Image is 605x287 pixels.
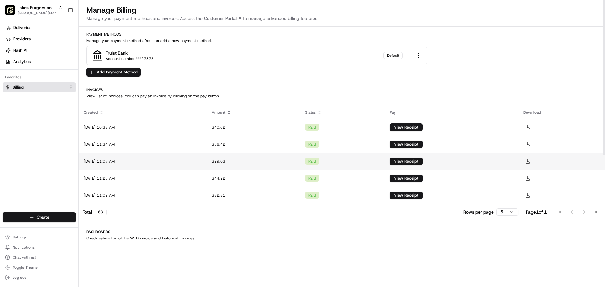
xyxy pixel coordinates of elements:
[83,209,107,215] div: Total
[53,92,58,97] div: 💻
[390,158,423,165] button: View Receipt
[3,273,76,282] button: Log out
[5,5,15,15] img: Jakes Burgers and Beers ADDISON
[5,84,66,90] a: Billing
[3,45,78,55] a: Nash AI
[63,107,76,112] span: Pylon
[212,193,295,198] div: $82.81
[13,36,31,42] span: Providers
[390,175,423,182] button: View Receipt
[212,176,295,181] div: $44.22
[3,82,76,92] button: Billing
[95,209,107,215] div: 68
[51,89,104,100] a: 💻API Documentation
[3,3,65,18] button: Jakes Burgers and Beers ADDISONJakes Burgers and Beers ADDISON[PERSON_NAME][EMAIL_ADDRESS][PERSON...
[6,60,18,72] img: 1736555255976-a54dd68f-1ca7-489b-9aae-adbdc363a1c4
[305,158,319,165] div: paid
[212,110,295,115] div: Amount
[18,11,63,16] button: [PERSON_NAME][EMAIL_ADDRESS][PERSON_NAME][DOMAIN_NAME]
[6,6,19,19] img: Nash
[526,209,547,215] div: Page 1 of 1
[13,84,24,90] span: Billing
[383,52,403,59] div: Default
[3,253,76,262] button: Chat with us!
[212,125,295,130] div: $40.62
[107,62,115,70] button: Start new chat
[86,38,597,43] p: Manage your payment methods. You can add a new payment method.
[86,87,597,92] h2: Invoices
[212,142,295,147] div: $36.42
[13,25,31,31] span: Deliveries
[86,32,597,37] h2: Payment Methods
[44,106,76,112] a: Powered byPylon
[3,212,76,222] button: Create
[6,25,115,35] p: Welcome 👋
[305,175,319,182] div: paid
[3,243,76,252] button: Notifications
[13,265,38,270] span: Toggle Theme
[13,59,31,65] span: Analytics
[3,233,76,242] button: Settings
[79,187,207,204] td: [DATE] 11:02 AM
[86,68,141,77] button: Add Payment Method
[3,23,78,33] a: Deliveries
[106,50,128,56] div: truist bank
[4,89,51,100] a: 📗Knowledge Base
[523,110,600,115] div: Download
[6,92,11,97] div: 📗
[305,192,319,199] div: paid
[3,57,78,67] a: Analytics
[84,110,202,115] div: Created
[390,110,514,115] div: Pay
[463,209,494,215] p: Rows per page
[86,236,597,241] p: Check estimation of the WTD invoice and historical invoices.
[203,15,243,21] a: Customer Portal
[3,72,76,82] div: Favorites
[37,215,49,220] span: Create
[13,245,35,250] span: Notifications
[3,263,76,272] button: Toggle Theme
[305,141,319,148] div: paid
[79,170,207,187] td: [DATE] 11:23 AM
[390,123,423,131] button: View Receipt
[79,136,207,153] td: [DATE] 11:34 AM
[13,275,26,280] span: Log out
[21,66,80,72] div: We're available if you need us!
[79,153,207,170] td: [DATE] 11:07 AM
[305,110,379,115] div: Status
[21,60,103,66] div: Start new chat
[106,56,154,61] div: Account number ****7378
[60,91,101,98] span: API Documentation
[3,34,78,44] a: Providers
[390,141,423,148] button: View Receipt
[86,5,597,15] h1: Manage Billing
[13,48,27,53] span: Nash AI
[16,41,104,47] input: Clear
[18,4,56,11] button: Jakes Burgers and Beers ADDISON
[13,255,36,260] span: Chat with us!
[13,235,27,240] span: Settings
[390,192,423,199] button: View Receipt
[86,229,597,234] h2: Dashboards
[305,124,319,131] div: paid
[13,91,48,98] span: Knowledge Base
[86,94,597,99] p: View list of invoices. You can pay an invoice by clicking on the pay button.
[212,159,295,164] div: $29.03
[79,119,207,136] td: [DATE] 10:38 AM
[86,15,597,21] p: Manage your payment methods and invoices. Access the to manage advanced billing features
